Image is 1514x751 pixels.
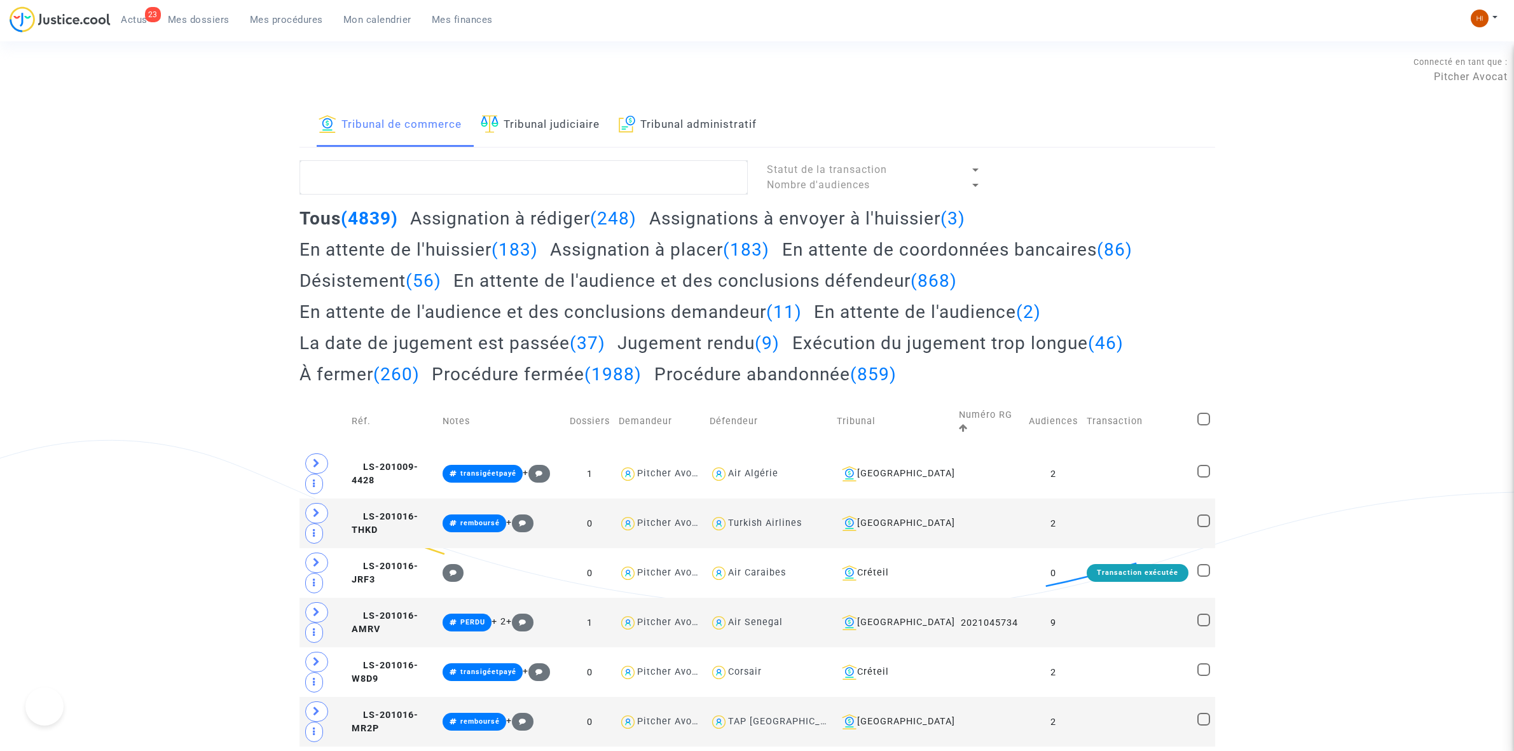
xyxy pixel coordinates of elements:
img: icon-banque.svg [842,714,857,729]
td: 9 [1024,598,1082,647]
h2: En attente de coordonnées bancaires [782,238,1132,261]
a: Tribunal judiciaire [481,104,600,147]
img: icon-banque.svg [842,615,857,630]
div: Pitcher Avocat [637,716,707,727]
div: Air Caraibes [728,567,786,578]
td: 0 [565,548,614,598]
span: (4839) [341,208,398,229]
a: 23Actus [111,10,158,29]
td: Notes [438,394,565,449]
img: fc99b196863ffcca57bb8fe2645aafd9 [1471,10,1489,27]
td: 2 [1024,647,1082,697]
span: Nombre d'audiences [767,179,870,191]
div: TAP [GEOGRAPHIC_DATA] [728,716,848,727]
span: LS-201016-W8D9 [352,660,418,685]
img: icon-user.svg [619,713,637,731]
div: Créteil [837,665,950,680]
span: LS-201016-AMRV [352,610,418,635]
div: Turkish Airlines [728,518,802,528]
a: Mes procédures [240,10,333,29]
span: + [506,715,533,726]
span: (56) [406,270,441,291]
span: (9) [755,333,780,354]
div: [GEOGRAPHIC_DATA] [837,466,950,481]
img: icon-user.svg [710,564,728,582]
div: Air Algérie [728,468,778,479]
span: (183) [492,239,538,260]
img: icon-user.svg [710,713,728,731]
a: Mes finances [422,10,503,29]
a: Tribunal administratif [619,104,757,147]
img: icon-banque.svg [319,115,336,133]
div: Pitcher Avocat [637,518,707,528]
div: Air Senegal [728,617,783,628]
span: transigéetpayé [460,469,516,478]
img: icon-user.svg [710,465,728,483]
h2: Jugement rendu [617,332,780,354]
td: Réf. [347,394,438,449]
img: icon-banque.svg [842,466,857,481]
span: transigéetpayé [460,668,516,676]
span: PERDU [460,618,485,626]
iframe: Help Scout Beacon - Open [25,687,64,726]
a: Mes dossiers [158,10,240,29]
div: Créteil [837,565,950,581]
span: Connecté en tant que : [1414,57,1508,67]
span: (248) [590,208,637,229]
span: (3) [940,208,965,229]
span: (868) [911,270,957,291]
img: icon-user.svg [619,564,637,582]
div: Pitcher Avocat [637,567,707,578]
h2: En attente de l'audience et des conclusions défendeur [453,270,957,292]
div: Corsair [728,666,762,677]
span: (260) [373,364,420,385]
span: (2) [1016,301,1041,322]
img: icon-banque.svg [842,516,857,531]
h2: Procédure abandonnée [654,363,897,385]
span: remboursé [460,519,500,527]
span: Mon calendrier [343,14,411,25]
div: Transaction exécutée [1087,564,1188,582]
h2: Assignation à rédiger [410,207,637,230]
img: icon-user.svg [710,614,728,632]
td: 0 [565,697,614,747]
td: 0 [565,647,614,697]
td: 2 [1024,449,1082,499]
span: Mes procédures [250,14,323,25]
td: 2 [1024,499,1082,548]
span: + [523,666,550,677]
td: Dossiers [565,394,614,449]
span: LS-201009-4428 [352,462,418,486]
div: [GEOGRAPHIC_DATA] [837,714,950,729]
img: jc-logo.svg [10,6,111,32]
h2: En attente de l'audience [814,301,1041,323]
a: Tribunal de commerce [319,104,462,147]
h2: Tous [299,207,398,230]
span: Statut de la transaction [767,163,887,176]
span: (1988) [584,364,642,385]
img: icon-banque.svg [842,665,857,680]
td: Audiences [1024,394,1082,449]
h2: Assignation à placer [550,238,769,261]
span: + [506,616,533,627]
a: Mon calendrier [333,10,422,29]
td: Demandeur [614,394,705,449]
h2: À fermer [299,363,420,385]
img: icon-banque.svg [842,565,857,581]
span: Mes finances [432,14,493,25]
td: Défendeur [705,394,832,449]
td: 1 [565,449,614,499]
span: + [523,467,550,478]
h2: Exécution du jugement trop longue [792,332,1124,354]
h2: En attente de l'huissier [299,238,538,261]
img: icon-user.svg [710,514,728,533]
img: icon-user.svg [619,465,637,483]
img: icon-faciliter-sm.svg [481,115,499,133]
div: 23 [145,7,161,22]
span: (11) [766,301,802,322]
span: (86) [1097,239,1132,260]
div: [GEOGRAPHIC_DATA] [837,516,950,531]
td: 0 [565,499,614,548]
span: (37) [570,333,605,354]
td: 2 [1024,697,1082,747]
